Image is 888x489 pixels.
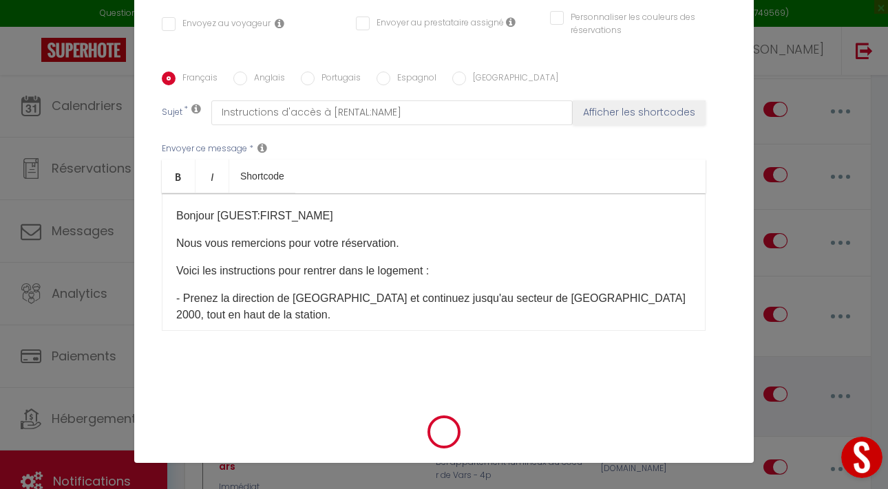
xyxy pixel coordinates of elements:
[830,431,888,489] iframe: LiveChat chat widget
[466,72,558,87] label: [GEOGRAPHIC_DATA]
[506,17,516,28] i: Envoyer au prestataire si il est assigné
[191,103,201,114] i: Subject
[176,235,691,252] p: ​Nous vous remercions pour votre réservation.
[162,106,182,120] label: Sujet
[315,72,361,87] label: Portugais
[162,160,195,193] a: Bold
[162,142,247,155] label: Envoyer ce message
[176,208,691,224] p: Bonjour [GUEST:FIRST_NAME]​
[176,263,691,279] p: Voici les instructions pour rentrer dans le logement :
[275,18,284,29] i: Envoyer au voyageur
[390,72,436,87] label: Espagnol
[162,193,706,331] div: ​
[176,72,218,87] label: Français
[176,290,691,323] p: - Prenez la direction de [GEOGRAPHIC_DATA] et continuez jusqu'au secteur de [GEOGRAPHIC_DATA] 200...
[195,160,229,193] a: Italic
[247,72,285,87] label: Anglais
[573,100,706,125] button: Afficher les shortcodes
[257,142,267,153] i: Message
[229,160,295,193] a: Shortcode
